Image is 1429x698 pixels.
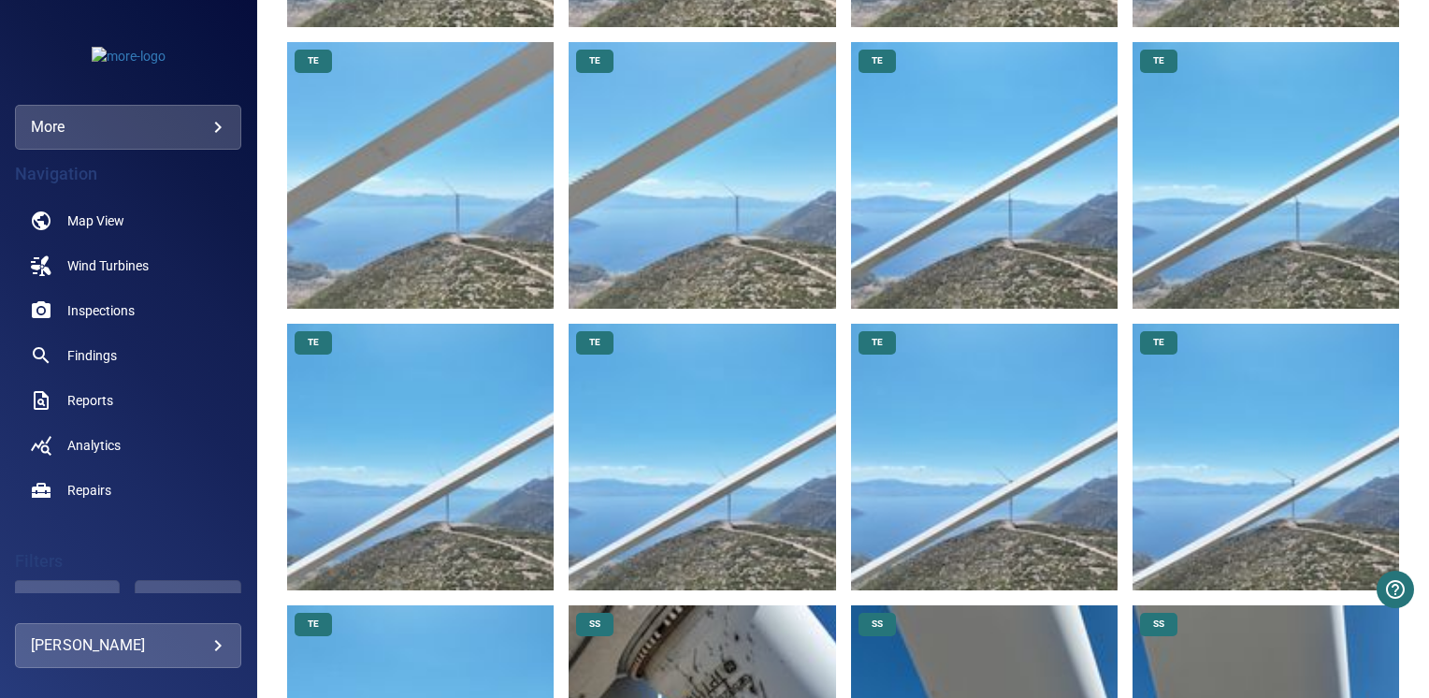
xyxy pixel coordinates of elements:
[860,618,894,631] span: SS
[860,54,894,67] span: TE
[1142,336,1176,349] span: TE
[578,618,612,631] span: SS
[15,165,241,183] h4: Navigation
[67,436,121,455] span: Analytics
[15,198,241,243] a: map noActive
[92,47,166,65] img: more-logo
[31,112,225,142] div: more
[15,333,241,378] a: findings noActive
[296,618,330,631] span: TE
[296,54,330,67] span: TE
[296,336,330,349] span: TE
[15,378,241,423] a: reports noActive
[15,243,241,288] a: windturbines noActive
[31,631,225,661] div: [PERSON_NAME]
[578,54,612,67] span: TE
[578,336,612,349] span: TE
[15,552,241,571] h4: Filters
[67,391,113,410] span: Reports
[67,301,135,320] span: Inspections
[15,423,241,468] a: analytics noActive
[1142,618,1176,631] span: SS
[860,336,894,349] span: TE
[67,211,124,230] span: Map View
[67,481,111,500] span: Repairs
[15,105,241,150] div: more
[67,256,149,275] span: Wind Turbines
[15,468,241,513] a: repairs noActive
[15,288,241,333] a: inspections noActive
[1142,54,1176,67] span: TE
[67,346,117,365] span: Findings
